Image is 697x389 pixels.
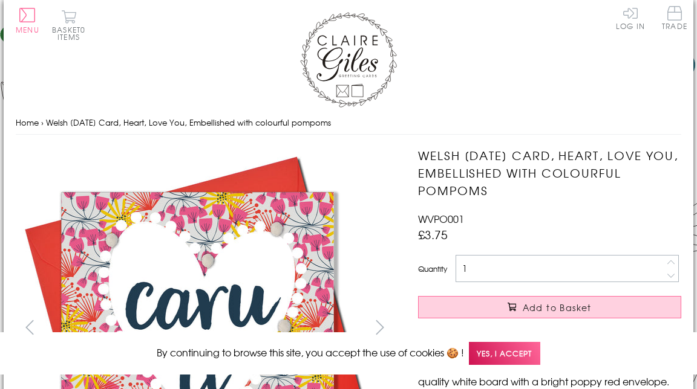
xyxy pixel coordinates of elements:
button: Basket0 items [52,10,85,40]
img: Claire Giles Greetings Cards [300,12,397,108]
nav: breadcrumbs [16,111,681,135]
span: Trade [662,6,687,30]
button: next [367,313,394,341]
span: Yes, I accept [469,342,540,365]
span: › [41,117,44,128]
button: Menu [16,8,39,33]
span: £3.75 [418,226,448,243]
a: Home [16,117,39,128]
a: Trade [662,6,687,32]
span: Add to Basket [523,301,592,313]
h1: Welsh [DATE] Card, Heart, Love You, Embellished with colourful pompoms [418,147,681,199]
span: WVPO001 [418,211,464,226]
p: A beautiful bright Welsh language [DATE] card, with the words 'caru ti' in a heart and floral bac... [418,330,681,388]
span: 0 items [57,24,85,42]
label: Quantity [418,263,447,274]
a: Log In [616,6,645,30]
button: prev [16,313,43,341]
button: Add to Basket [418,296,681,318]
span: Menu [16,24,39,35]
span: Welsh [DATE] Card, Heart, Love You, Embellished with colourful pompoms [46,117,331,128]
